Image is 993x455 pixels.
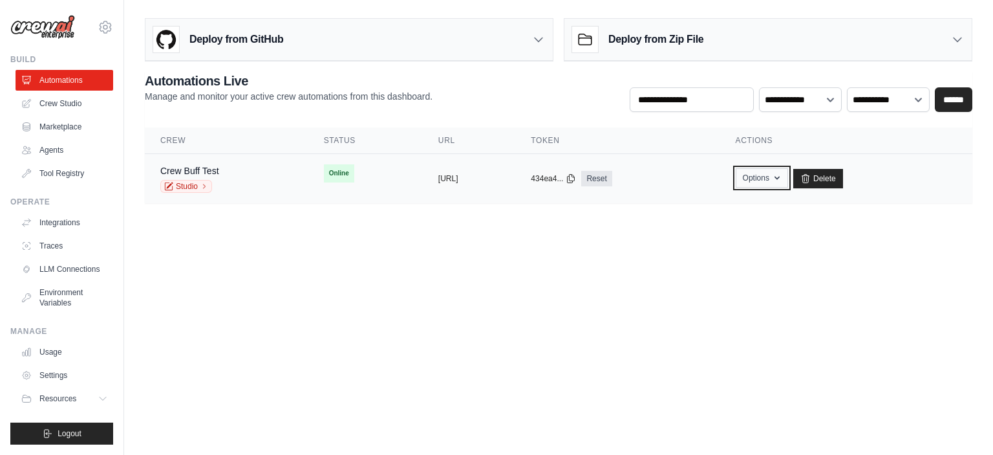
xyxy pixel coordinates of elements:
span: Logout [58,428,81,439]
a: Delete [793,169,843,188]
a: Environment Variables [16,282,113,313]
span: Online [324,164,354,183]
button: Options [736,168,788,188]
a: LLM Connections [16,259,113,280]
h3: Deploy from GitHub [189,32,283,47]
a: Crew Buff Test [160,166,219,176]
span: Resources [39,394,76,404]
h2: Automations Live [145,72,432,90]
p: Manage and monitor your active crew automations from this dashboard. [145,90,432,103]
a: Crew Studio [16,93,113,114]
img: Logo [10,15,75,39]
a: Studio [160,180,212,193]
button: 434ea4... [531,173,576,184]
a: Reset [581,171,612,186]
button: Logout [10,423,113,445]
img: GitHub Logo [153,27,179,52]
th: URL [423,128,516,154]
th: Token [515,128,720,154]
th: Crew [145,128,308,154]
a: Settings [16,365,113,386]
a: Traces [16,236,113,256]
a: Integrations [16,212,113,233]
a: Marketplace [16,117,113,137]
h3: Deploy from Zip File [608,32,703,47]
a: Usage [16,342,113,362]
th: Status [308,128,423,154]
div: Build [10,54,113,65]
a: Agents [16,140,113,161]
div: Operate [10,197,113,207]
button: Resources [16,388,113,409]
a: Automations [16,70,113,91]
div: Manage [10,326,113,337]
th: Actions [720,128,972,154]
a: Tool Registry [16,163,113,184]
